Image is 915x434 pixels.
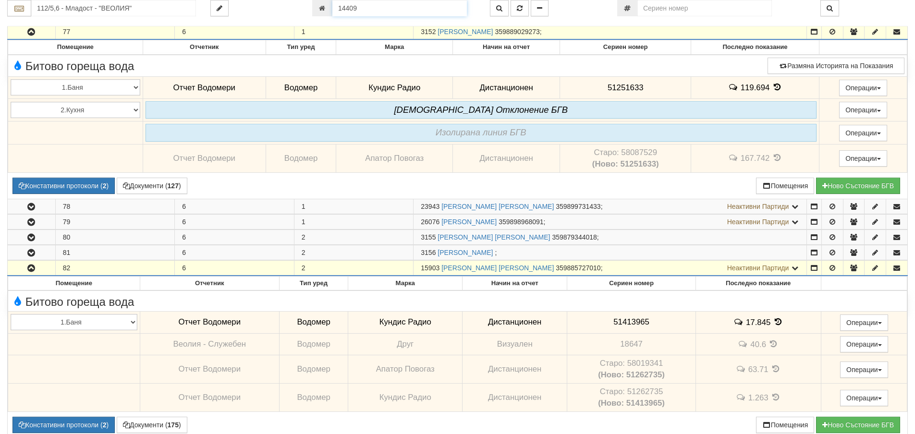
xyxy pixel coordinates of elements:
[567,333,695,355] td: 18647
[302,233,305,241] span: 2
[179,393,241,402] span: Отчет Водомери
[728,83,740,92] span: История на забележките
[302,218,305,226] span: 1
[772,83,782,92] span: История на показанията
[495,28,539,36] span: 359889029273
[348,276,463,290] th: Марка
[12,417,115,433] button: Констативни протоколи (2)
[756,417,815,433] button: Помещения
[302,203,305,210] span: 1
[279,276,348,290] th: Тип уред
[348,355,463,384] td: Апатор Повогаз
[55,199,175,214] td: 78
[735,393,748,402] span: История на забележките
[567,384,695,412] td: Устройство със сериен номер 51262735 беше подменено от устройство със сериен номер 51413965
[302,28,305,36] span: 1
[421,264,439,272] span: Партида №
[462,311,567,333] td: Дистанционен
[608,83,644,92] span: 51251633
[55,24,175,40] td: 77
[414,229,807,244] td: ;
[175,199,294,214] td: 6
[55,229,175,244] td: 80
[168,182,179,190] b: 127
[462,276,567,290] th: Начин на отчет
[414,24,807,40] td: ;
[173,339,246,349] span: Веолия - Служебен
[748,365,769,374] span: 63.71
[279,384,348,412] td: Водомер
[266,40,336,55] th: Тип уред
[394,105,568,115] i: [DEMOGRAPHIC_DATA] Oтклонение БГВ
[839,150,887,167] button: Операции
[499,218,543,226] span: 359898968091
[55,245,175,260] td: 81
[552,233,597,241] span: 359879344018
[175,245,294,260] td: 6
[773,317,783,326] span: История на показанията
[117,417,187,433] button: Документи (175)
[55,260,175,276] td: 82
[695,276,821,290] th: Последно показание
[840,314,888,331] button: Операции
[741,83,770,92] span: 119.694
[772,153,782,162] span: История на показанията
[733,317,746,326] span: История на забележките
[421,249,436,256] span: Партида №
[592,159,659,169] b: (Ново: 51251633)
[770,364,781,374] span: История на показанията
[748,393,769,402] span: 1.263
[839,80,887,96] button: Операции
[750,339,766,349] span: 40.6
[728,153,740,162] span: История на забележките
[348,333,463,355] td: Друг
[266,77,336,99] td: Водомер
[556,264,600,272] span: 359885727010
[453,144,560,172] td: Дистанционен
[769,339,779,349] span: История на показанията
[336,40,453,55] th: Марка
[266,144,336,172] td: Водомер
[279,311,348,333] td: Водомер
[11,296,134,308] span: Битово гореща вода
[756,178,815,194] button: Помещения
[462,333,567,355] td: Визуален
[421,233,436,241] span: Партида №
[567,355,695,384] td: Устройство със сериен номер 58019341 беше подменено от устройство със сериен номер 51262735
[173,83,235,92] span: Отчет Водомери
[143,40,266,55] th: Отчетник
[175,24,294,40] td: 6
[175,229,294,244] td: 6
[438,28,493,36] a: [PERSON_NAME]
[453,77,560,99] td: Дистанционен
[567,276,695,290] th: Сериен номер
[727,218,789,226] span: Неактивни Партиди
[462,355,567,384] td: Дистанционен
[613,317,649,326] span: 51413965
[840,362,888,378] button: Операции
[302,249,305,256] span: 2
[768,58,904,74] button: Размяна Историята на Показания
[598,370,665,379] b: (Ново: 51262735)
[103,421,107,429] b: 2
[12,178,115,194] button: Констативни протоколи (2)
[175,214,294,229] td: 6
[839,102,887,118] button: Операции
[438,249,493,256] a: [PERSON_NAME]
[414,260,807,276] td: ;
[436,127,526,137] i: Изолирана линия БГВ
[598,398,665,408] b: (Ново: 51413965)
[168,421,179,429] b: 175
[840,390,888,406] button: Операции
[8,40,143,55] th: Помещение
[556,203,600,210] span: 359899731433
[840,336,888,352] button: Операции
[421,28,436,36] span: Партида №
[741,154,770,163] span: 167.742
[348,384,463,412] td: Кундис Радио
[438,233,550,241] a: [PERSON_NAME] [PERSON_NAME]
[279,333,348,355] td: Водомер
[414,214,807,229] td: ;
[8,276,140,290] th: Помещение
[414,199,807,214] td: ;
